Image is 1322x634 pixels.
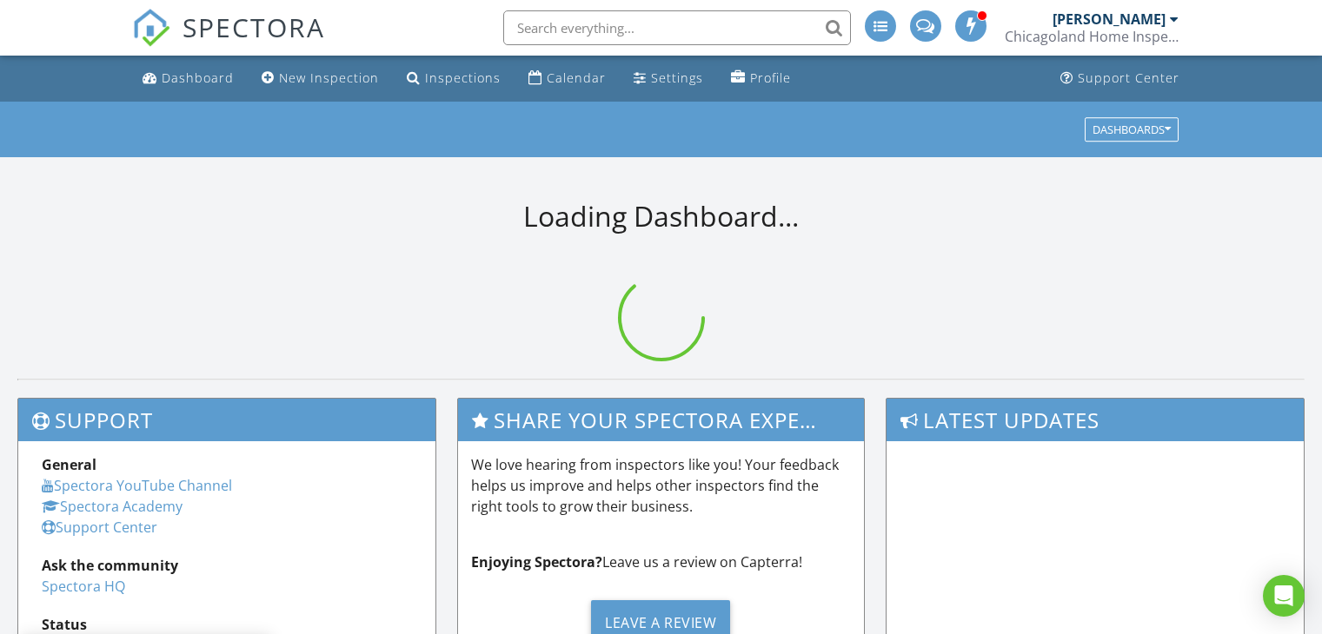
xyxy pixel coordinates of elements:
span: SPECTORA [183,9,325,45]
a: Profile [724,63,798,95]
div: Dashboard [162,69,234,86]
div: Open Intercom Messenger [1263,575,1305,617]
strong: Enjoying Spectora? [471,552,602,571]
a: Calendar [521,63,613,95]
h3: Latest Updates [887,399,1304,441]
div: Settings [651,69,703,86]
div: New Inspection [279,69,379,86]
a: Inspections [400,63,508,95]
div: Inspections [425,69,501,86]
a: Support Center [1053,63,1186,95]
a: Support Center [42,518,157,537]
div: Dashboards [1093,123,1171,135]
img: The Best Home Inspection Software - Spectora [132,9,170,47]
div: [PERSON_NAME] [1053,10,1166,28]
strong: General [42,455,96,474]
a: Dashboard [136,63,241,95]
h3: Support [18,399,435,441]
a: Spectora Academy [42,497,183,516]
button: Dashboards [1085,117,1179,142]
p: Leave us a review on Capterra! [471,551,852,572]
div: Support Center [1078,69,1179,86]
a: SPECTORA [132,23,325,60]
div: Ask the community [42,555,412,576]
input: Search everything... [503,10,851,45]
a: New Inspection [255,63,386,95]
div: Profile [750,69,791,86]
a: Spectora YouTube Channel [42,476,232,495]
div: Calendar [547,69,606,86]
a: Settings [627,63,710,95]
a: Spectora HQ [42,577,125,596]
p: We love hearing from inspectors like you! Your feedback helps us improve and helps other inspecto... [471,454,852,517]
div: Chicagoland Home Inspectors, Inc. [1005,28,1179,45]
h3: Share Your Spectora Experience [458,399,865,441]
